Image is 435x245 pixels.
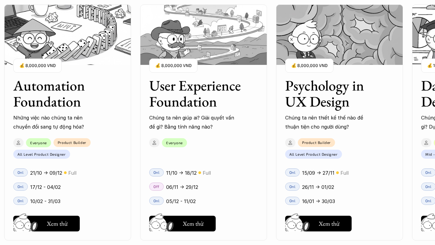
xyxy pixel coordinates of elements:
p: Chúng ta nên thiết kế thế nào để thuận tiện cho người dùng? [285,113,373,132]
p: 15/09 -> 27/11 [302,168,334,177]
p: All Level Product Designer [289,152,338,156]
button: Xem thử [149,216,216,231]
h3: User Experience Foundation [149,78,243,110]
p: Onl [425,199,432,203]
a: Xem thử [149,213,216,231]
p: 🟡 [198,170,201,175]
p: 💰 8,000,000 VND [291,62,327,70]
p: Everyone [166,141,183,145]
p: 16/01 -> 30/03 [302,197,335,206]
p: Onl [153,199,160,203]
p: All Level Product Designer [18,152,66,156]
h5: Xem thử [319,219,340,228]
p: 26/11 -> 01/02 [302,183,334,192]
p: Onl [153,170,160,174]
p: 11/10 -> 18/12 [166,168,197,177]
p: Off [153,184,159,189]
p: 💰 8,000,000 VND [155,62,192,70]
p: Product Builder [302,140,331,145]
p: Onl [425,170,432,174]
p: 06/11 -> 29/12 [166,183,198,192]
p: 🟡 [64,170,67,175]
h3: Psychology in UX Design [285,78,379,110]
p: Product Builder [58,140,86,145]
button: Xem thử [285,216,352,231]
p: Chúng ta nên giúp ai? Giải quyết vấn đề gì? Bằng tính năng nào? [149,113,237,132]
p: Onl [425,184,432,189]
p: Onl [289,184,296,189]
p: Full [340,168,349,177]
p: 🟡 [336,170,339,175]
p: 05/12 - 11/02 [166,197,196,206]
a: Xem thử [285,213,352,231]
p: Full [203,168,211,177]
h5: Xem thử [183,219,204,228]
p: Onl [289,199,296,203]
p: Full [68,168,76,177]
p: Onl [289,170,296,174]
